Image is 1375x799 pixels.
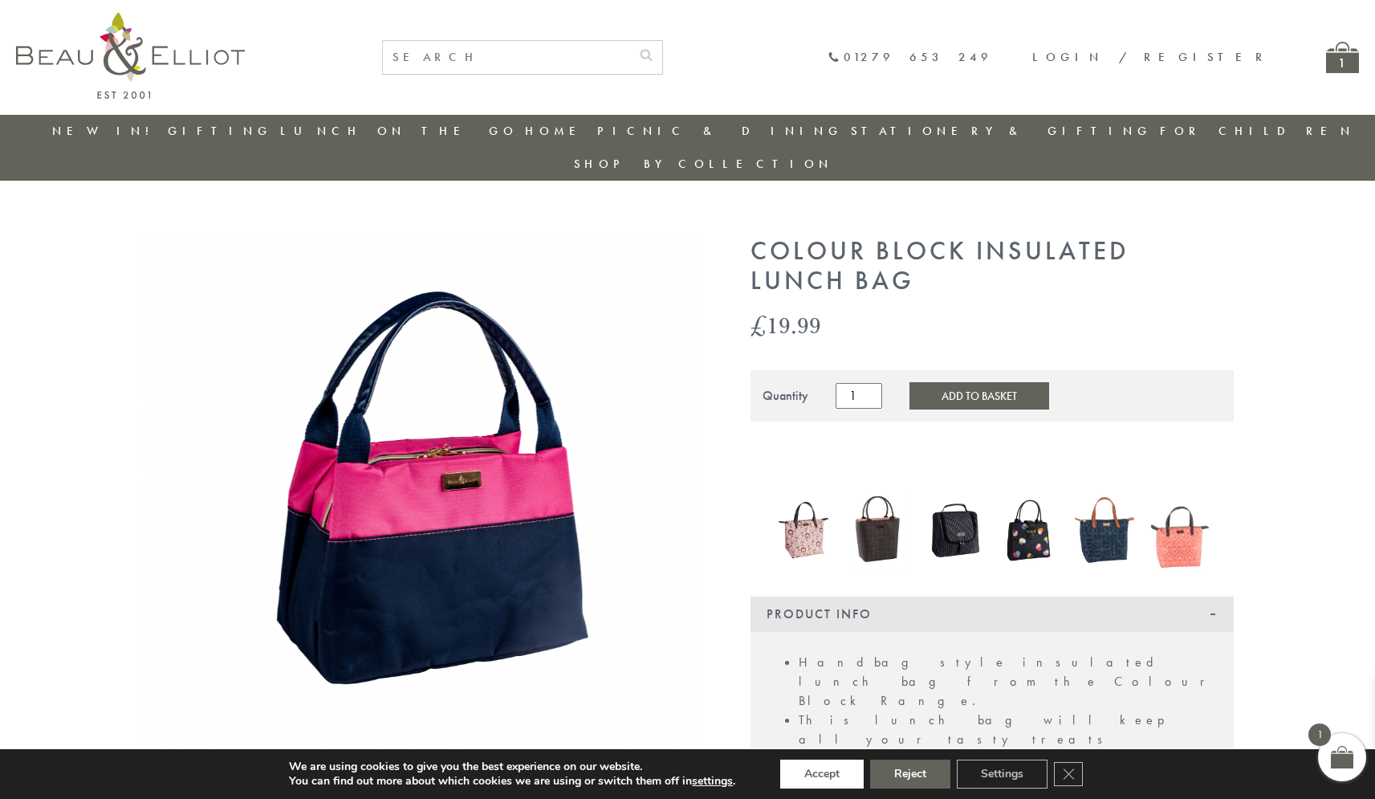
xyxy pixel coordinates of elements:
[849,491,909,569] img: Dove Insulated Lunch Bag
[1075,491,1134,573] a: Navy 7L Luxury Insulated Lunch Bag
[52,123,160,139] a: New in!
[775,491,834,569] img: Boho Luxury Insulated Lunch Bag
[525,123,589,139] a: Home
[909,382,1049,410] button: Add to Basket
[289,774,735,789] p: You can find out more about which cookies we are using or switch them off in .
[692,774,733,789] button: settings
[836,383,882,409] input: Product quantity
[925,491,984,569] img: Manhattan Larger Lunch Bag
[142,237,704,799] img: Colour Block Luxury Insulated Lunch Bag by Beau and Elliot
[1000,495,1060,569] a: Emily Heart Insulated Lunch Bag
[1160,123,1355,139] a: For Children
[799,711,1218,768] li: This lunch bag will keep all your tasty treats fresh for you.
[1150,491,1210,572] a: Insulated 7L Luxury Lunch Bag
[957,760,1048,789] button: Settings
[751,308,821,341] bdi: 19.99
[280,123,518,139] a: Lunch On The Go
[597,123,843,139] a: Picnic & Dining
[751,237,1234,296] h1: Colour Block Insulated Lunch Bag
[1150,491,1210,569] img: Insulated 7L Luxury Lunch Bag
[1075,491,1134,569] img: Navy 7L Luxury Insulated Lunch Bag
[16,12,245,99] img: logo
[828,51,992,64] a: 01279 653 249
[780,760,864,789] button: Accept
[1000,495,1060,565] img: Emily Heart Insulated Lunch Bag
[849,491,909,572] a: Dove Insulated Lunch Bag
[775,491,834,572] a: Boho Luxury Insulated Lunch Bag
[747,431,991,470] iframe: Secure express checkout frame
[1308,724,1331,746] span: 1
[851,123,1152,139] a: Stationery & Gifting
[1326,42,1359,73] a: 1
[168,123,272,139] a: Gifting
[751,597,1234,632] div: Product Info
[1032,49,1270,65] a: Login / Register
[289,760,735,774] p: We are using cookies to give you the best experience on our website.
[870,760,950,789] button: Reject
[799,653,1218,711] li: Handbag style insulated lunch bag from the Colour Block Range.
[383,41,630,74] input: SEARCH
[751,308,767,341] span: £
[1054,762,1083,786] button: Close GDPR Cookie Banner
[925,491,984,572] a: Manhattan Larger Lunch Bag
[574,156,833,172] a: Shop by collection
[993,431,1237,470] iframe: Secure express checkout frame
[763,389,808,403] div: Quantity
